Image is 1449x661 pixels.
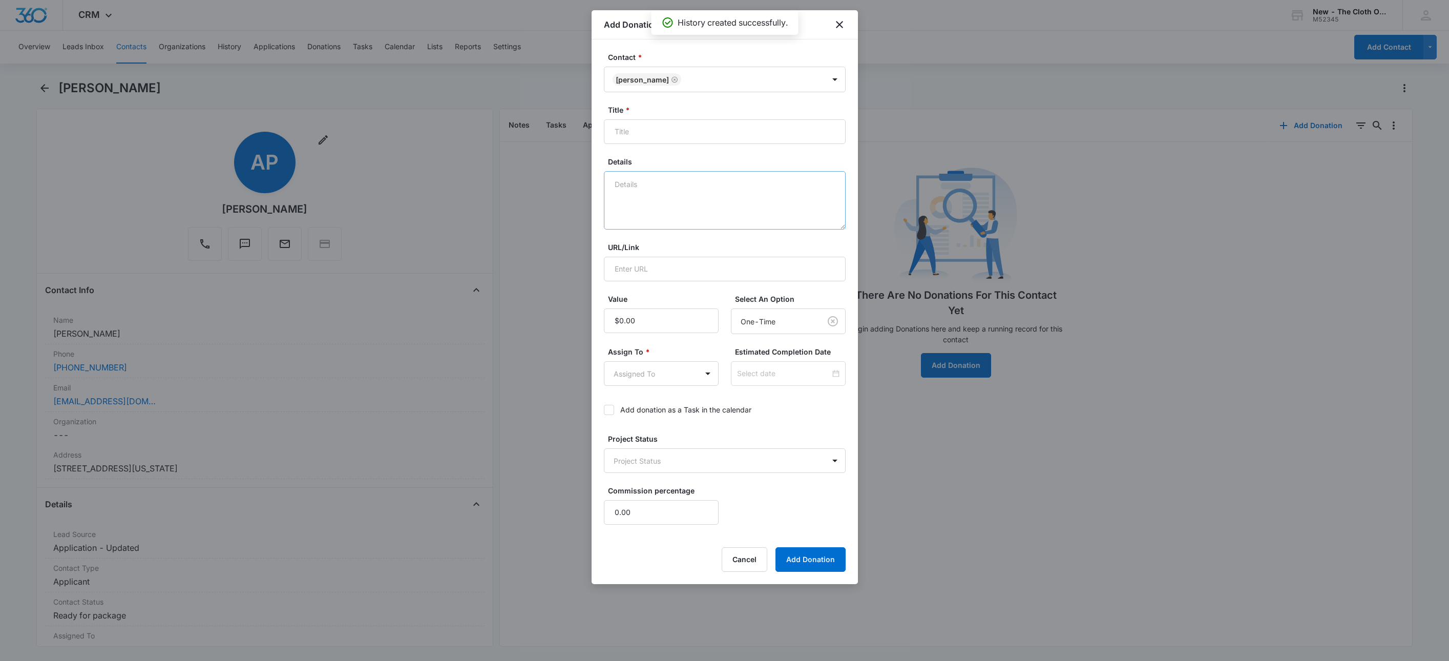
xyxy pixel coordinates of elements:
input: Title [604,119,846,144]
label: Value [608,294,723,304]
input: Commission percentage [604,500,719,525]
label: Select An Option [735,294,850,304]
label: Assign To [608,346,723,357]
label: Project Status [608,433,850,444]
button: Cancel [722,547,767,572]
button: Add Donation [775,547,846,572]
label: URL/Link [608,242,850,253]
label: Details [608,156,850,167]
button: close [833,18,846,31]
input: Value [604,308,719,333]
div: Remove Alison Piela [669,76,678,83]
div: [PERSON_NAME] [616,75,669,84]
input: Enter URL [604,257,846,281]
button: Clear [825,313,841,329]
label: Contact [608,52,850,63]
input: Select date [737,368,830,379]
label: Commission percentage [608,485,723,496]
h1: Add Donation [604,18,659,31]
label: Estimated Completion Date [735,346,850,357]
div: Add donation as a Task in the calendar [620,404,751,415]
p: History created successfully. [678,16,788,29]
label: Title [608,105,850,115]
